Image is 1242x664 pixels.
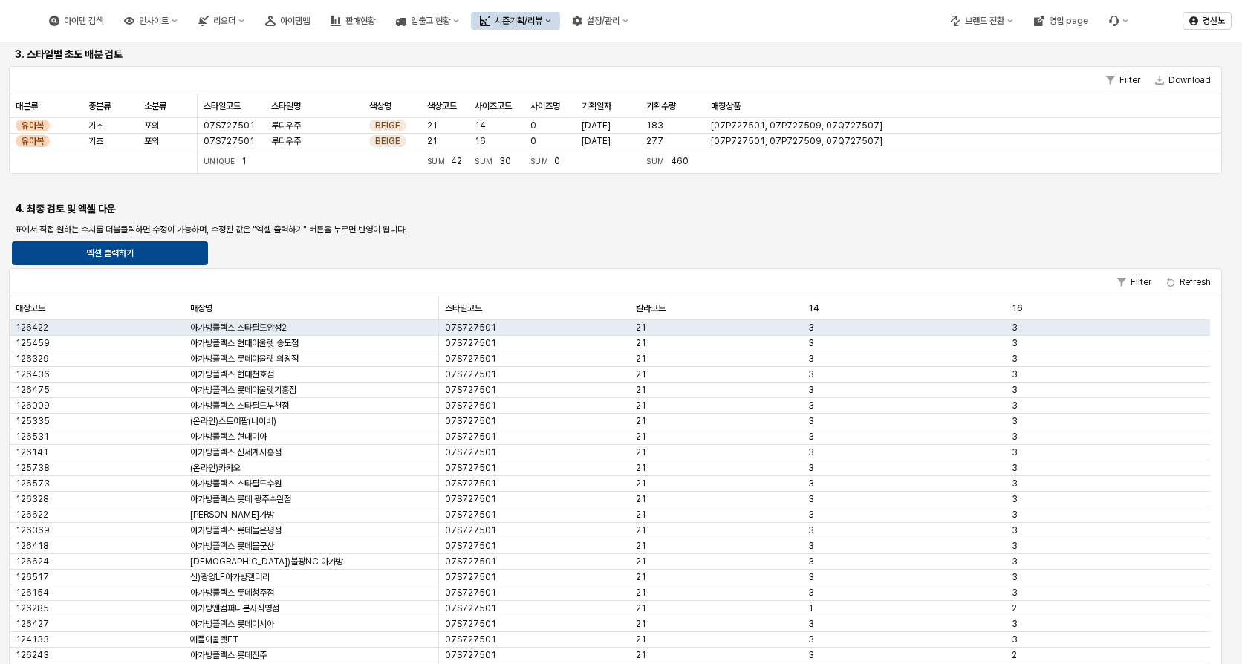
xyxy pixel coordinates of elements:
button: Refresh [1160,273,1217,291]
span: 기초 [88,135,103,147]
span: 07S727501 [445,462,496,474]
span: 21 [636,634,646,645]
span: 125335 [16,415,50,427]
span: 183 [646,120,663,131]
span: 3 [808,415,814,427]
span: 아가방플렉스 현대미아 [190,431,267,443]
span: 07S727501 [445,415,496,427]
span: 사이즈명 [530,100,560,112]
span: 아가방플렉스 현대천호점 [190,368,274,380]
span: 21 [636,431,646,443]
span: Sum [530,157,555,166]
span: 기획일자 [582,100,611,112]
span: 07S727501 [445,524,496,536]
button: 리오더 [189,12,253,30]
span: 126475 [16,384,50,396]
span: 3 [1012,571,1018,583]
span: 126624 [16,556,49,567]
span: 2 [1012,602,1017,614]
button: 아이템맵 [256,12,319,30]
span: 16 [1012,302,1023,314]
span: 아가방플렉스 롯데몰은평점 [190,524,282,536]
span: 3 [808,649,814,661]
div: 1 [204,155,247,167]
span: 07S727501 [204,135,255,147]
span: 포의 [144,120,159,131]
span: 3 [1012,446,1018,458]
span: 아가방플렉스 스타필드안성2 [190,322,287,333]
h6: 3. 스타일별 초도 배분 검토 [15,48,306,61]
span: 아가방플렉스 롯데이시아 [190,618,274,630]
span: 125459 [16,337,50,349]
span: 3 [1012,618,1018,630]
div: 설정/관리 [587,16,620,26]
span: 21 [636,337,646,349]
span: 126622 [16,509,48,521]
span: 3 [1012,322,1018,333]
span: 3 [808,634,814,645]
span: 07S727501 [445,634,496,645]
div: Menu item 6 [1100,12,1137,30]
span: [07P727501, 07P727509, 07Q727507] [711,120,882,131]
button: 설정/관리 [563,12,637,30]
span: 21 [636,322,646,333]
span: 126422 [16,322,48,333]
span: 매칭상품 [711,100,741,112]
span: 3 [1012,556,1018,567]
span: 0 [530,135,536,147]
span: 21 [636,478,646,489]
span: 기획수량 [646,100,676,112]
span: 124133 [16,634,49,645]
span: 21 [636,400,646,411]
button: 아이템 검색 [40,12,112,30]
span: 대분류 [16,100,38,112]
span: 소분류 [144,100,166,112]
button: 경선노 [1183,12,1232,30]
span: 07S727501 [445,602,496,614]
span: 3 [1012,524,1018,536]
div: 리오더 [213,16,235,26]
span: 07S727501 [204,120,255,131]
span: 스타일코드 [204,100,241,112]
span: 스타일명 [271,100,301,112]
p: 표에서 직접 원하는 수치를 더블클릭하면 수정이 가능하며, 수정된 값은 "엑셀 출력하기" 버튼을 누르면 반영이 됩니다. [15,223,1216,236]
span: BEIGE [375,120,400,131]
div: 시즌기획/리뷰 [495,16,542,26]
span: 3 [1012,431,1018,443]
span: 21 [636,368,646,380]
span: 21 [427,120,438,131]
span: 3 [1012,353,1018,365]
span: 126328 [16,493,49,505]
span: 07S727501 [445,431,496,443]
span: 0 [530,120,536,131]
span: 07S727501 [445,540,496,552]
span: 아가방플렉스 스타필드부천점 [190,400,289,411]
span: Sum [427,157,452,166]
span: 21 [636,556,646,567]
span: 3 [808,524,814,536]
span: 126517 [16,571,49,583]
span: 126243 [16,649,49,661]
span: 126154 [16,587,49,599]
div: 인사이트 [115,12,186,30]
span: 3 [1012,540,1018,552]
span: 07S727501 [445,618,496,630]
div: 인사이트 [139,16,169,26]
span: 3 [808,556,814,567]
div: 브랜드 전환 [965,16,1004,26]
span: 07S727501 [445,353,496,365]
span: 21 [636,602,646,614]
div: 판매현황 [322,12,384,30]
p: 엑셀 출력하기 [87,247,134,259]
span: 3 [1012,384,1018,396]
span: (온라인)스토어팜(네이버) [190,415,276,427]
div: 아이템맵 [280,16,310,26]
span: 신)광양LF아가방갤러리 [190,571,270,583]
span: 3 [1012,337,1018,349]
span: 아가방플렉스 롯데아울렛 의왕점 [190,353,299,365]
span: BEIGE [375,135,400,147]
span: 21 [636,524,646,536]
